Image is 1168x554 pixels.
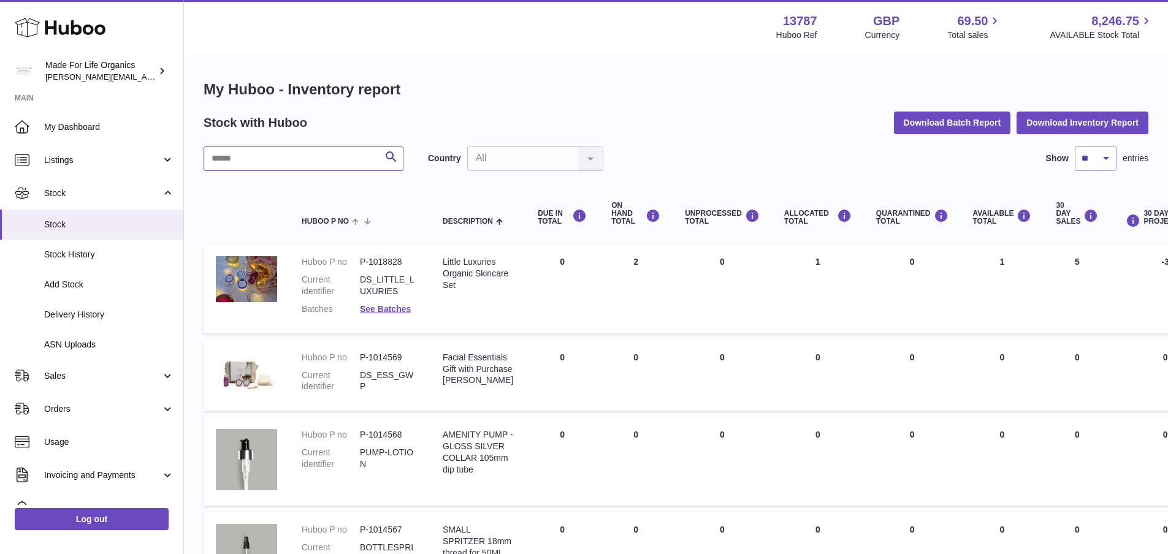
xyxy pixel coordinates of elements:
[302,370,360,393] dt: Current identifier
[1044,417,1110,506] td: 0
[599,417,673,506] td: 0
[957,13,988,29] span: 69.50
[204,80,1148,99] h1: My Huboo - Inventory report
[910,257,915,267] span: 0
[302,256,360,268] dt: Huboo P no
[360,352,418,363] dd: P-1014569
[443,352,513,387] div: Facial Essentials Gift with Purchase [PERSON_NAME]
[1056,202,1098,226] div: 30 DAY SALES
[443,256,513,291] div: Little Luxuries Organic Skincare Set
[784,209,852,226] div: ALLOCATED Total
[44,370,161,382] span: Sales
[44,121,174,133] span: My Dashboard
[216,429,277,490] img: product image
[525,244,599,333] td: 0
[15,62,33,80] img: geoff.winwood@madeforlifeorganics.com
[302,274,360,297] dt: Current identifier
[947,29,1002,41] span: Total sales
[961,417,1044,506] td: 0
[44,436,174,448] span: Usage
[772,244,864,333] td: 1
[360,447,418,470] dd: PUMP-LOTION
[44,188,161,199] span: Stock
[673,340,772,411] td: 0
[45,72,311,82] span: [PERSON_NAME][EMAIL_ADDRESS][PERSON_NAME][DOMAIN_NAME]
[910,430,915,439] span: 0
[302,447,360,470] dt: Current identifier
[216,256,277,302] img: product image
[302,218,349,226] span: Huboo P no
[599,244,673,333] td: 2
[360,304,411,314] a: See Batches
[538,209,587,226] div: DUE IN TOTAL
[961,340,1044,411] td: 0
[44,309,174,321] span: Delivery History
[443,218,493,226] span: Description
[772,340,864,411] td: 0
[873,13,899,29] strong: GBP
[685,209,760,226] div: UNPROCESSED Total
[302,352,360,363] dt: Huboo P no
[1091,13,1139,29] span: 8,246.75
[216,352,277,393] img: product image
[302,524,360,536] dt: Huboo P no
[302,429,360,441] dt: Huboo P no
[15,508,169,530] a: Log out
[783,13,817,29] strong: 13787
[44,503,174,514] span: Cases
[360,370,418,393] dd: DS_ESS_GWP
[673,244,772,333] td: 0
[772,417,864,506] td: 0
[44,469,161,481] span: Invoicing and Payments
[1050,13,1153,41] a: 8,246.75 AVAILABLE Stock Total
[1017,112,1148,134] button: Download Inventory Report
[44,249,174,260] span: Stock History
[910,525,915,534] span: 0
[910,352,915,362] span: 0
[865,29,900,41] div: Currency
[525,340,599,411] td: 0
[1044,244,1110,333] td: 5
[44,279,174,290] span: Add Stock
[443,429,513,476] div: AMENITY PUMP - GLOSS SILVER COLLAR 105mm dip tube
[947,13,1002,41] a: 69.50 Total sales
[302,303,360,315] dt: Batches
[1123,153,1148,164] span: entries
[360,524,418,536] dd: P-1014567
[44,403,161,415] span: Orders
[776,29,817,41] div: Huboo Ref
[360,256,418,268] dd: P-1018828
[44,339,174,351] span: ASN Uploads
[360,429,418,441] dd: P-1014568
[599,340,673,411] td: 0
[44,219,174,230] span: Stock
[45,59,156,83] div: Made For Life Organics
[525,417,599,506] td: 0
[973,209,1032,226] div: AVAILABLE Total
[44,154,161,166] span: Listings
[876,209,949,226] div: QUARANTINED Total
[611,202,660,226] div: ON HAND Total
[1046,153,1069,164] label: Show
[428,153,461,164] label: Country
[204,115,307,131] h2: Stock with Huboo
[1044,340,1110,411] td: 0
[1050,29,1153,41] span: AVAILABLE Stock Total
[360,274,418,297] dd: DS_LITTLE_LUXURIES
[961,244,1044,333] td: 1
[673,417,772,506] td: 0
[894,112,1011,134] button: Download Batch Report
